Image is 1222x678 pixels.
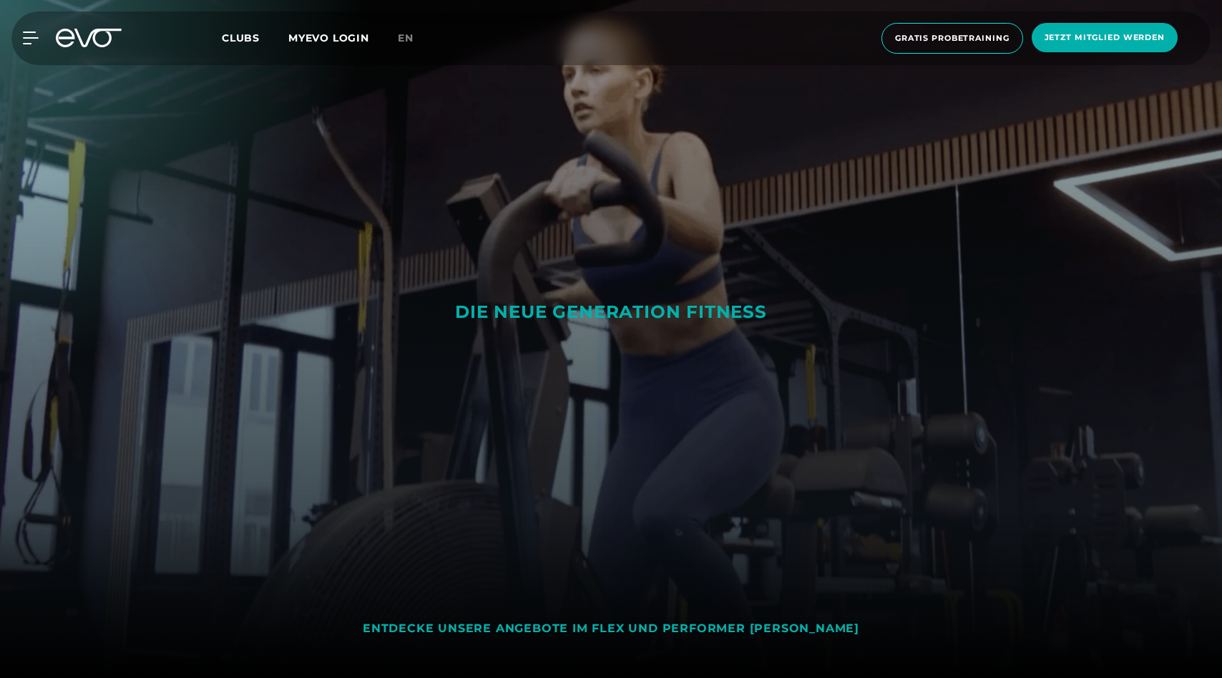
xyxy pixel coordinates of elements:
span: en [398,32,414,44]
a: en [398,30,431,47]
span: Gratis Probetraining [895,32,1010,44]
div: DIE NEUE GENERATION FITNESS [386,301,836,324]
a: MYEVO LOGIN [288,32,369,44]
a: Gratis Probetraining [877,23,1027,54]
a: Clubs [222,31,288,44]
a: Jetzt Mitglied werden [1027,23,1182,54]
span: Jetzt Mitglied werden [1045,32,1165,44]
div: ENTDECKE UNSERE ANGEBOTE IM FLEX UND PERFORMER [PERSON_NAME] [363,621,859,636]
span: Clubs [222,32,260,44]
